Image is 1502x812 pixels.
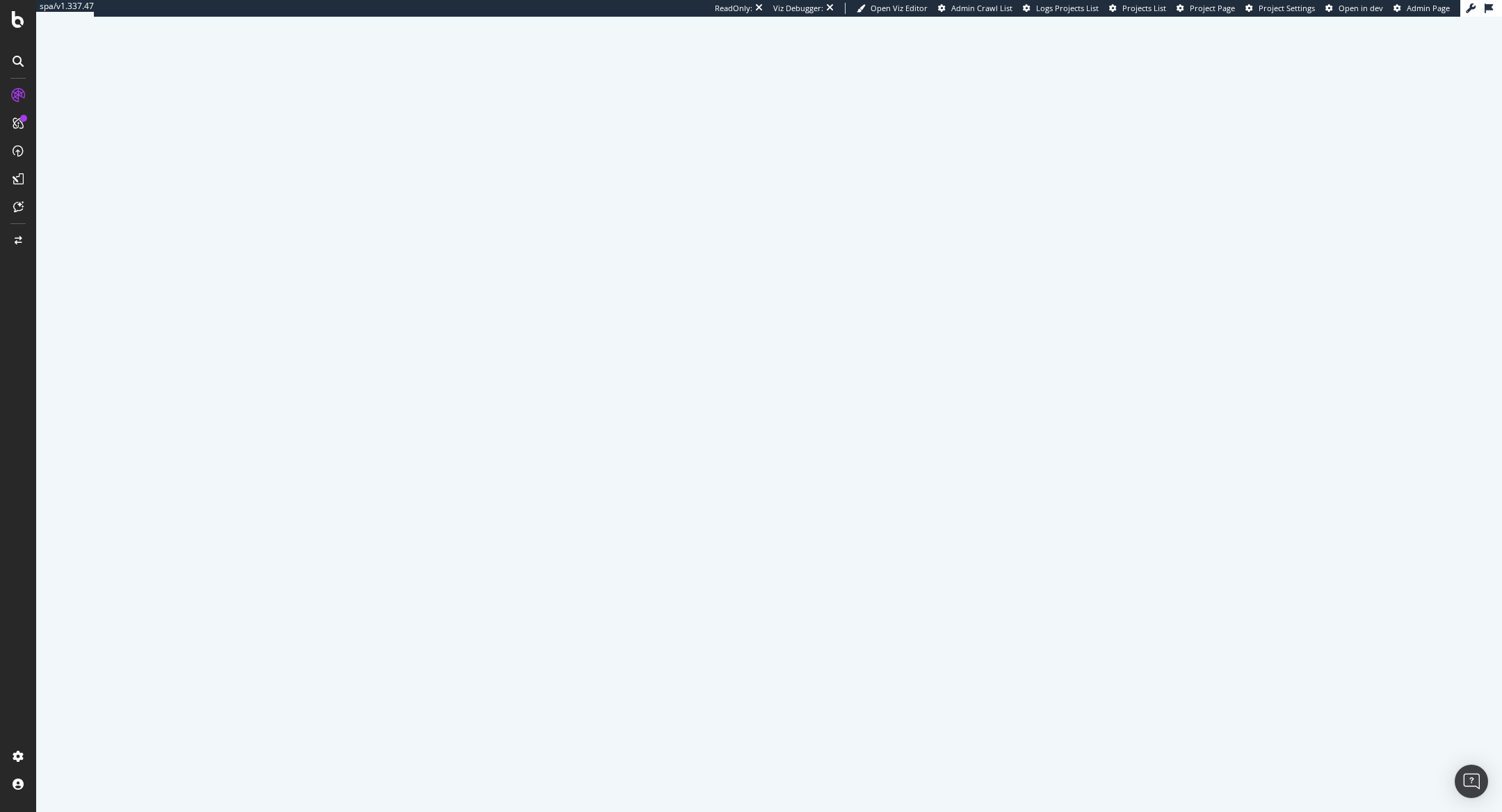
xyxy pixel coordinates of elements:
span: Admin Crawl List [951,3,1012,13]
a: Admin Crawl List [938,3,1012,14]
a: Open Viz Editor [857,3,928,14]
div: Open Intercom Messenger [1455,765,1488,798]
span: Open Viz Editor [871,3,928,13]
span: Project Settings [1259,3,1315,13]
a: Projects List [1109,3,1166,14]
a: Project Settings [1245,3,1315,14]
a: Open in dev [1325,3,1383,14]
span: Projects List [1122,3,1166,13]
span: Open in dev [1339,3,1383,13]
a: Admin Page [1394,3,1450,14]
a: Logs Projects List [1023,3,1099,14]
div: ReadOnly: [715,3,752,14]
a: Project Page [1177,3,1235,14]
span: Project Page [1190,3,1235,13]
span: Admin Page [1407,3,1450,13]
span: Logs Projects List [1036,3,1099,13]
div: Viz Debugger: [773,3,823,14]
